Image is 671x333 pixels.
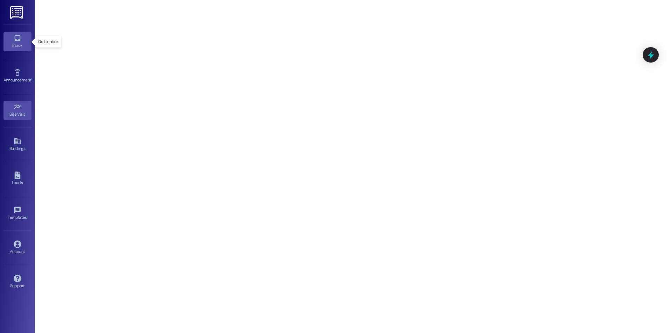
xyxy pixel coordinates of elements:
span: • [25,111,26,116]
a: Site Visit • [3,101,31,120]
img: ResiDesk Logo [10,6,24,19]
a: Account [3,238,31,257]
a: Support [3,273,31,291]
a: Buildings [3,135,31,154]
a: Templates • [3,204,31,223]
a: Inbox [3,32,31,51]
p: Go to Inbox [38,39,58,45]
span: • [27,214,28,219]
span: • [31,77,32,81]
a: Leads [3,169,31,188]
